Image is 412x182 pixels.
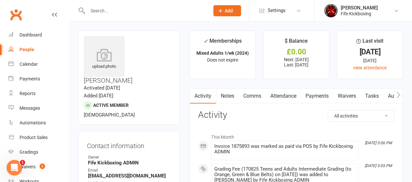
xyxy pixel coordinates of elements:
p: Next: [DATE] Last: [DATE] [269,57,323,67]
div: [DATE] [343,49,397,55]
span: Settings [268,3,286,18]
a: Reports [8,86,69,101]
button: Add [213,5,241,16]
input: Search... [86,6,205,15]
strong: [EMAIL_ADDRESS][DOMAIN_NAME] [88,173,171,179]
a: Clubworx [8,7,24,23]
i: [DATE] 5:05 PM [365,163,392,168]
div: Email [88,167,171,174]
h3: Activity [198,110,394,120]
div: [PERSON_NAME] [341,5,378,11]
div: Owner [88,154,171,161]
a: Comms [238,89,265,104]
a: People [8,42,69,57]
a: Payments [301,89,333,104]
i: [DATE] 5:06 PM [365,141,392,145]
div: Invoice 1875893 was marked as paid via POS by Fife Kickboxing ADMIN [214,144,356,155]
div: Gradings [20,149,38,155]
a: Attendance [265,89,301,104]
a: Calendar [8,57,69,72]
time: Activated [DATE] [84,85,120,91]
div: £0.00 [269,49,323,55]
div: Reports [20,91,36,96]
a: Waivers 2 [8,160,69,174]
strong: Mixed Adults 1/wk (2024) [196,50,249,56]
a: view attendance [353,65,387,70]
span: Add [225,8,233,13]
div: Last visit [356,37,383,49]
a: Automations [8,116,69,130]
a: Notes [216,89,238,104]
a: Tasks [360,89,383,104]
div: Fife Kickboxing [341,11,378,17]
div: Product Sales [20,135,48,140]
li: This Month [198,130,394,141]
div: Dashboard [20,32,42,37]
div: Automations [20,120,46,125]
span: 2 [40,163,45,169]
iframe: Intercom live chat [7,160,22,175]
a: Gradings [8,145,69,160]
img: thumb_image1552605535.png [324,4,337,17]
span: [DEMOGRAPHIC_DATA] [84,112,135,118]
a: Product Sales [8,130,69,145]
div: [DATE] [343,57,397,64]
div: $ Balance [285,37,308,49]
a: Dashboard [8,28,69,42]
strong: Fife Kickboxing ADMIN [88,160,171,166]
div: Memberships [204,37,242,49]
h3: Contact information [87,140,171,149]
a: Waivers [333,89,360,104]
div: Payments [20,76,40,81]
time: Added [DATE] [84,93,113,99]
div: People [20,47,34,52]
h3: [PERSON_NAME] [84,36,174,84]
span: Active member [93,103,129,108]
a: Messages [8,101,69,116]
a: Payments [8,72,69,86]
div: Calendar [20,62,38,67]
div: Messages [20,105,40,111]
a: Activity [190,89,216,104]
span: Does not expire [207,57,238,63]
span: 1 [20,160,25,165]
div: Waivers [20,164,36,169]
i: ✓ [204,38,208,44]
div: upload photo [84,49,124,70]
